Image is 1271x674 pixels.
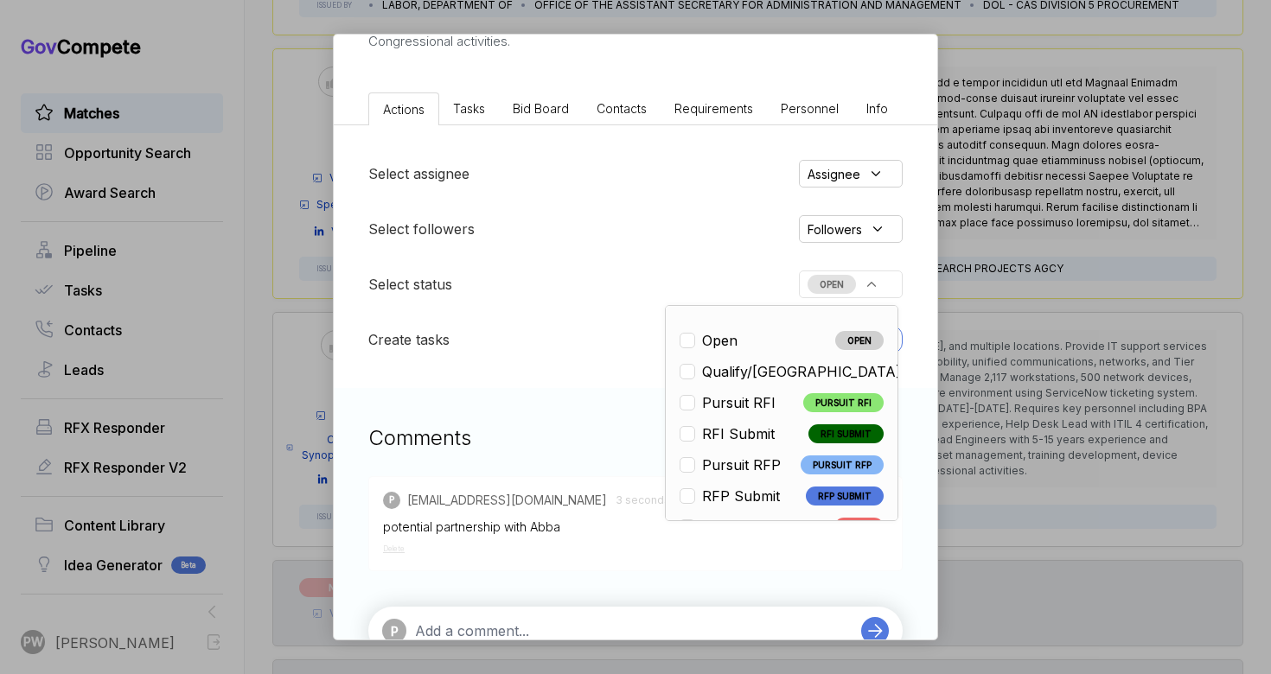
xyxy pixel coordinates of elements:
span: Personnel [781,101,839,116]
span: Followers [808,220,862,238]
span: Assignee [808,165,860,183]
span: Tasks [453,101,485,116]
h5: Create tasks [368,329,450,350]
span: Open [702,330,738,351]
span: Pursuit RFP [702,455,781,475]
span: OPEN [808,275,856,294]
h5: Select status [368,274,452,295]
span: Qualify/[GEOGRAPHIC_DATA] [702,361,901,382]
span: [EMAIL_ADDRESS][DOMAIN_NAME] [407,491,607,509]
h5: Select followers [368,219,475,239]
h3: Comments [368,423,903,454]
span: Contacts [597,101,647,116]
span: P [389,493,394,506]
span: ESL Q [702,517,743,537]
span: ESL Q [834,518,884,537]
span: PURSUIT RFI [803,393,884,412]
span: RFP Submit [702,486,780,506]
span: Requirements [674,101,753,116]
h5: Select assignee [368,163,469,184]
span: RFI SUBMIT [808,424,884,443]
span: Pursuit RFI [702,392,776,413]
span: Delete [383,544,405,553]
span: Bid Board [513,101,569,116]
div: potential partnership with Abba [383,518,888,536]
span: OPEN [835,331,884,350]
span: 3 seconds ago [616,493,690,508]
span: P [391,622,399,640]
span: RFI Submit [702,423,775,444]
span: Actions [383,102,425,117]
span: Info [866,101,888,116]
span: RFP SUBMIT [806,486,884,505]
span: PURSUIT RFP [801,455,884,474]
